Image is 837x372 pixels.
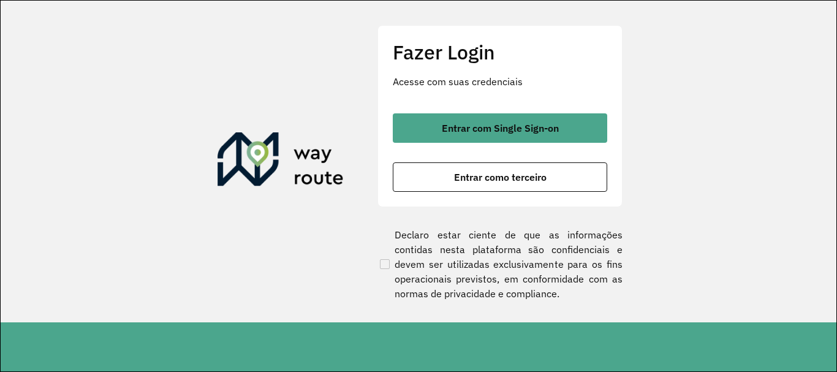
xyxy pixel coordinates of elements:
span: Entrar com Single Sign-on [442,123,559,133]
label: Declaro estar ciente de que as informações contidas nesta plataforma são confidenciais e devem se... [377,227,623,301]
h2: Fazer Login [393,40,607,64]
img: Roteirizador AmbevTech [218,132,344,191]
span: Entrar como terceiro [454,172,547,182]
button: button [393,113,607,143]
button: button [393,162,607,192]
p: Acesse com suas credenciais [393,74,607,89]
